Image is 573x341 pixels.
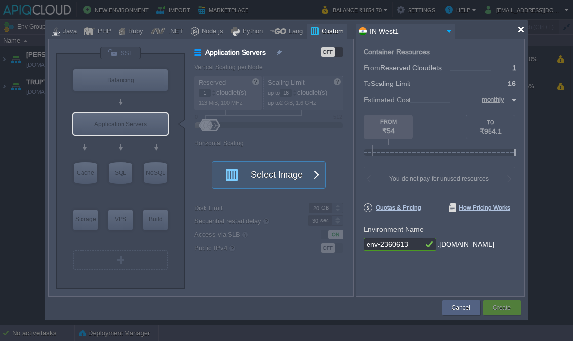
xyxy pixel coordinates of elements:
div: Storage [73,210,98,229]
div: Python [240,24,263,39]
div: Node.js [199,24,223,39]
div: Storage Containers [73,210,98,230]
div: Load Balancer [73,69,168,91]
button: Create [493,303,511,313]
div: NoSQL [144,162,167,184]
div: Java [60,24,77,39]
span: Quotas & Pricing [364,203,421,212]
div: NoSQL Databases [144,162,167,184]
div: VPS [108,210,133,229]
div: Build Node [143,210,168,230]
div: Custom [319,24,344,39]
div: .NET [165,24,183,39]
div: Lang [286,24,303,39]
div: SQL [109,162,132,184]
div: Build [143,210,168,229]
div: Balancing [73,69,168,91]
button: Cancel [452,303,470,313]
div: Elastic VPS [108,210,133,230]
label: Environment Name [364,225,424,233]
div: Container Resources [364,48,430,56]
div: Create New Layer [73,250,168,270]
button: Select Image [219,162,308,188]
div: SQL Databases [109,162,132,184]
div: .[DOMAIN_NAME] [437,238,494,251]
div: OFF [321,47,335,57]
div: Application Servers [73,113,168,135]
div: Ruby [125,24,143,39]
div: PHP [95,24,111,39]
span: How Pricing Works [449,203,510,212]
div: Cache [74,162,97,184]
